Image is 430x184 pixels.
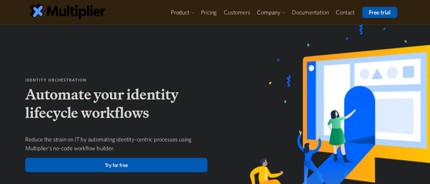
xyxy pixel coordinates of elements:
div: Company [254,7,288,18]
div: Company [257,9,280,16]
a: Customers [220,7,254,18]
a: Try for free [25,158,207,172]
h1: Automate your identity lifecycle workflows [25,85,207,122]
h6: identity orchestration [25,77,207,83]
a: Contact [332,7,358,18]
div: Product [168,7,197,18]
a: Pricing [197,7,221,18]
div: Product [171,9,189,16]
a: Free trial [362,7,397,18]
p: Reduce the strain on IT by automating identity-centric processes using Multiplier's no-code workf... [25,135,207,153]
a: Documentation [288,7,332,18]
